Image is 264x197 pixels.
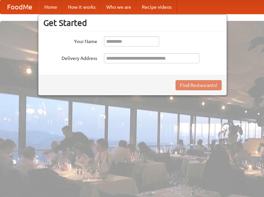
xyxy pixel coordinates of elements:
[176,80,222,90] button: Find Restaurants!
[101,0,137,14] a: Who we are
[39,0,63,14] a: Home
[63,0,101,14] a: How it works
[0,0,39,14] a: FoodMe
[43,36,97,45] label: Your Name
[43,18,222,28] h3: Get Started
[43,53,97,62] label: Delivery Address
[137,0,177,14] a: Recipe videos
